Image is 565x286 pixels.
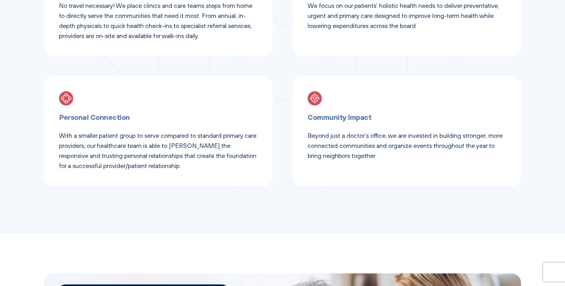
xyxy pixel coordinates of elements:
[59,131,257,171] p: With a smaller patient group to serve compared to standard primary care providers, our healthcare...
[308,111,506,123] h3: Community Impact
[308,1,506,31] p: We focus on our patients’ holistic health needs to deliver preventative, urgent and primary care ...
[308,131,506,161] p: Beyond just a doctor’s office, we are invested in building stronger, more connected communities a...
[59,111,257,123] h3: Personal Connection
[59,1,257,41] p: No travel necessary! We place clinics and care teams steps from home to directly serve the commun...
